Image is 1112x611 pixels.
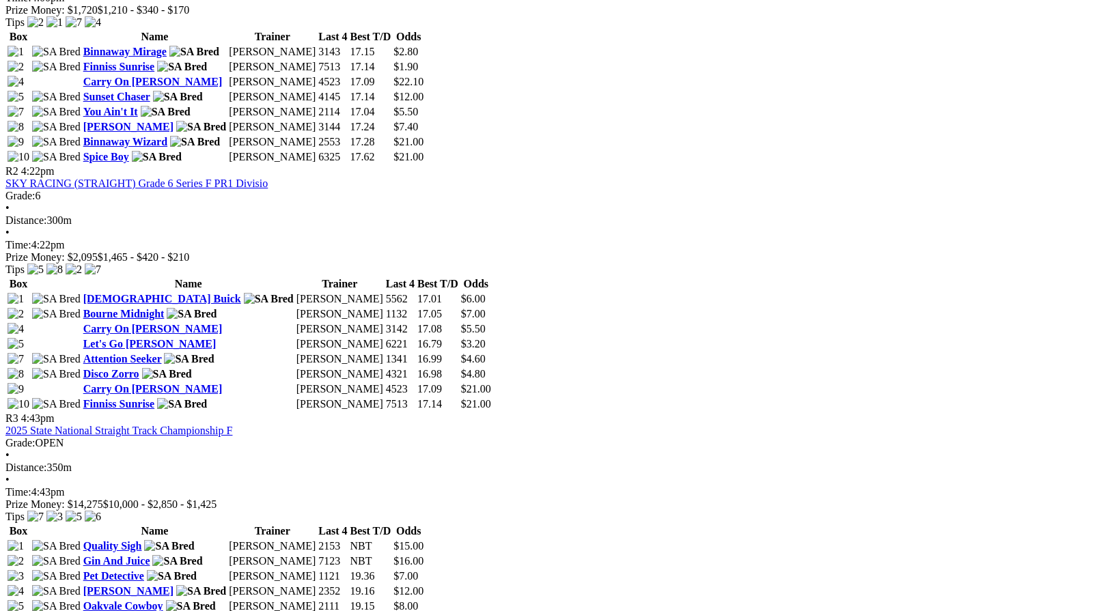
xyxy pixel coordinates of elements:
[8,308,24,320] img: 2
[417,277,459,291] th: Best T/D
[417,382,459,396] td: 17.09
[318,30,348,44] th: Last 4
[228,60,316,74] td: [PERSON_NAME]
[318,135,348,149] td: 2553
[8,91,24,103] img: 5
[296,337,384,351] td: [PERSON_NAME]
[393,585,423,597] span: $12.00
[83,308,165,319] a: Bourne Midnight
[83,30,227,44] th: Name
[152,555,202,567] img: SA Bred
[8,368,24,380] img: 8
[350,524,392,538] th: Best T/D
[318,524,348,538] th: Last 4
[5,4,1107,16] div: Prize Money: $1,720
[8,540,24,552] img: 1
[85,16,101,29] img: 4
[350,60,392,74] td: 17.14
[393,540,423,552] span: $15.00
[32,353,81,365] img: SA Bred
[83,121,173,132] a: [PERSON_NAME]
[141,106,191,118] img: SA Bred
[393,76,423,87] span: $22.10
[417,352,459,366] td: 16.99
[296,382,384,396] td: [PERSON_NAME]
[10,278,28,289] span: Box
[244,293,294,305] img: SA Bred
[5,498,1107,511] div: Prize Money: $14,275
[83,293,241,304] a: [DEMOGRAPHIC_DATA] Buick
[5,190,1107,202] div: 6
[32,308,81,320] img: SA Bred
[385,277,415,291] th: Last 4
[8,106,24,118] img: 7
[32,121,81,133] img: SA Bred
[228,90,316,104] td: [PERSON_NAME]
[385,382,415,396] td: 4523
[83,277,294,291] th: Name
[32,46,81,58] img: SA Bred
[5,474,10,485] span: •
[350,539,392,553] td: NBT
[228,45,316,59] td: [PERSON_NAME]
[461,353,486,365] span: $4.60
[5,437,36,449] span: Grade:
[228,105,316,119] td: [PERSON_NAME]
[393,570,418,582] span: $7.00
[5,461,1107,474] div: 350m
[10,31,28,42] span: Box
[8,293,24,305] img: 1
[83,338,217,350] a: Let's Go [PERSON_NAME]
[176,585,226,597] img: SA Bred
[393,30,424,44] th: Odds
[83,76,223,87] a: Carry On [PERSON_NAME]
[169,46,219,58] img: SA Bred
[461,338,486,350] span: $3.20
[164,353,214,365] img: SA Bred
[5,165,18,177] span: R2
[417,322,459,336] td: 17.08
[296,277,384,291] th: Trainer
[142,368,192,380] img: SA Bred
[5,449,10,461] span: •
[8,338,24,350] img: 5
[85,511,101,523] img: 6
[170,136,220,148] img: SA Bred
[32,555,81,567] img: SA Bred
[417,397,459,411] td: 17.14
[83,353,162,365] a: Attention Seeker
[147,570,197,582] img: SA Bred
[228,120,316,134] td: [PERSON_NAME]
[228,524,316,538] th: Trainer
[461,368,486,380] span: $4.80
[296,367,384,381] td: [PERSON_NAME]
[32,398,81,410] img: SA Bred
[228,75,316,89] td: [PERSON_NAME]
[350,150,392,164] td: 17.62
[83,46,167,57] a: Binnaway Mirage
[5,214,46,226] span: Distance:
[5,486,31,498] span: Time:
[32,136,81,148] img: SA Bred
[8,136,24,148] img: 9
[8,383,24,395] img: 9
[10,525,28,537] span: Box
[461,293,486,304] span: $6.00
[318,105,348,119] td: 2114
[393,91,423,102] span: $12.00
[385,367,415,381] td: 4321
[5,412,18,424] span: R3
[460,277,492,291] th: Odds
[318,90,348,104] td: 4145
[132,151,182,163] img: SA Bred
[144,540,194,552] img: SA Bred
[83,91,150,102] a: Sunset Chaser
[350,45,392,59] td: 17.15
[318,539,348,553] td: 2153
[98,251,190,263] span: $1,465 - $420 - $210
[5,264,25,275] span: Tips
[318,554,348,568] td: 7123
[228,539,316,553] td: [PERSON_NAME]
[5,437,1107,449] div: OPEN
[5,425,232,436] a: 2025 State National Straight Track Championship F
